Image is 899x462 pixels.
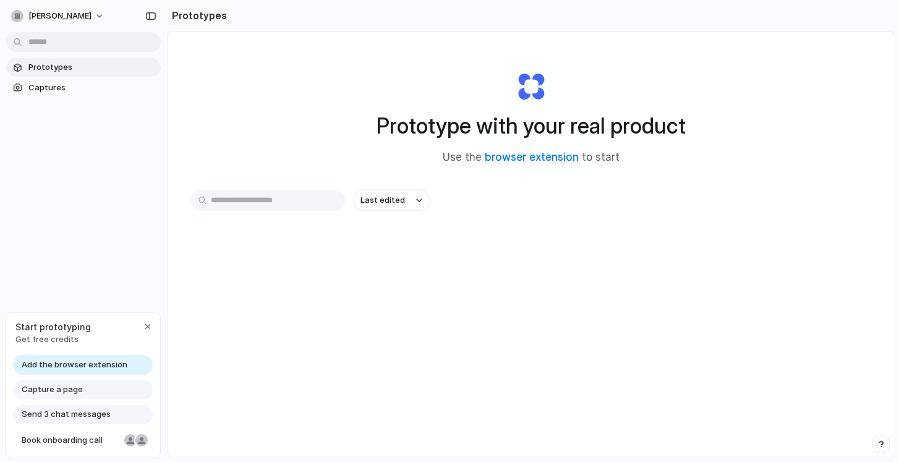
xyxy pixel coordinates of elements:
a: browser extension [485,151,579,163]
span: Captures [28,82,156,94]
div: Nicole Kubica [123,433,138,448]
span: Start prototyping [15,320,91,333]
div: Christian Iacullo [134,433,149,448]
a: Captures [6,79,161,97]
button: [PERSON_NAME] [6,6,111,26]
h1: Prototype with your real product [377,109,686,142]
span: Book onboarding call [22,434,119,447]
a: Book onboarding call [13,430,153,450]
span: Last edited [360,194,405,207]
span: Send 3 chat messages [22,408,111,421]
a: Prototypes [6,58,161,77]
span: Get free credits [15,333,91,346]
span: [PERSON_NAME] [28,10,92,22]
button: Last edited [353,190,430,211]
h2: Prototypes [167,8,227,23]
span: Use the to start [443,150,620,166]
span: Capture a page [22,383,83,396]
span: Add the browser extension [22,359,127,371]
span: Prototypes [28,61,156,74]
